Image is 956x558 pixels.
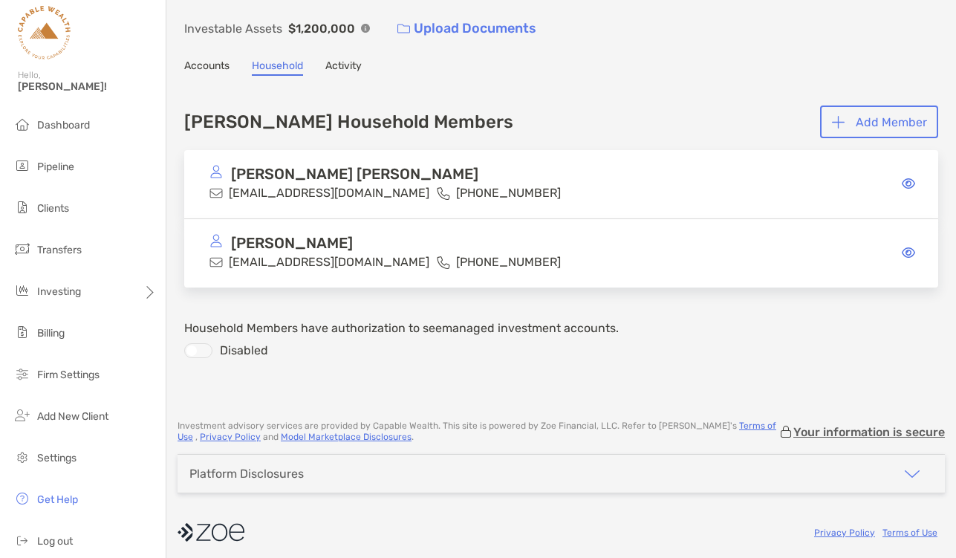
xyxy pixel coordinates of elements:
a: Privacy Policy [200,432,261,442]
img: get-help icon [13,490,31,507]
img: company logo [178,516,244,549]
p: [PHONE_NUMBER] [456,253,561,271]
p: Household Members have authorization to see managed investment accounts. [184,319,938,337]
span: Firm Settings [37,369,100,381]
img: icon arrow [903,465,921,483]
img: billing icon [13,323,31,341]
p: [PERSON_NAME] [PERSON_NAME] [231,165,478,184]
img: button icon [832,116,845,129]
span: Settings [37,452,77,464]
img: phone icon [437,186,450,200]
button: Add Member [820,106,938,138]
p: Investment advisory services are provided by Capable Wealth . This site is powered by Zoe Financi... [178,421,778,443]
img: firm-settings icon [13,365,31,383]
div: Platform Disclosures [189,467,304,481]
span: Dashboard [37,119,90,132]
img: avatar icon [209,234,223,247]
img: transfers icon [13,240,31,258]
p: Investable Assets [184,19,282,38]
a: Household [252,59,303,76]
span: Log out [37,535,73,548]
h4: [PERSON_NAME] Household Members [184,111,513,132]
img: email icon [209,256,223,269]
img: pipeline icon [13,157,31,175]
img: settings icon [13,448,31,466]
p: [EMAIL_ADDRESS][DOMAIN_NAME] [229,253,429,271]
img: clients icon [13,198,31,216]
img: avatar icon [209,165,223,178]
p: [EMAIL_ADDRESS][DOMAIN_NAME] [229,184,429,202]
a: Terms of Use [882,528,937,538]
a: Model Marketplace Disclosures [281,432,412,442]
p: [PERSON_NAME] [231,234,353,253]
a: Upload Documents [388,13,546,45]
img: dashboard icon [13,115,31,133]
span: Transfers [37,244,82,256]
span: Disabled [212,343,268,358]
span: [PERSON_NAME]! [18,80,157,93]
a: Privacy Policy [814,528,875,538]
span: Pipeline [37,160,74,173]
span: Investing [37,285,81,298]
span: Clients [37,202,69,215]
span: Add New Client [37,410,108,423]
span: Billing [37,327,65,340]
img: investing icon [13,282,31,299]
img: email icon [209,186,223,200]
p: [PHONE_NUMBER] [456,184,561,202]
img: phone icon [437,256,450,269]
a: Accounts [184,59,230,76]
img: Zoe Logo [18,6,71,59]
span: Get Help [37,493,78,506]
p: $1,200,000 [288,19,355,38]
img: logout icon [13,531,31,549]
img: add_new_client icon [13,406,31,424]
img: Info Icon [361,24,370,33]
a: Activity [325,59,362,76]
a: Terms of Use [178,421,776,442]
p: Your information is secure [793,425,945,439]
img: button icon [397,24,410,34]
